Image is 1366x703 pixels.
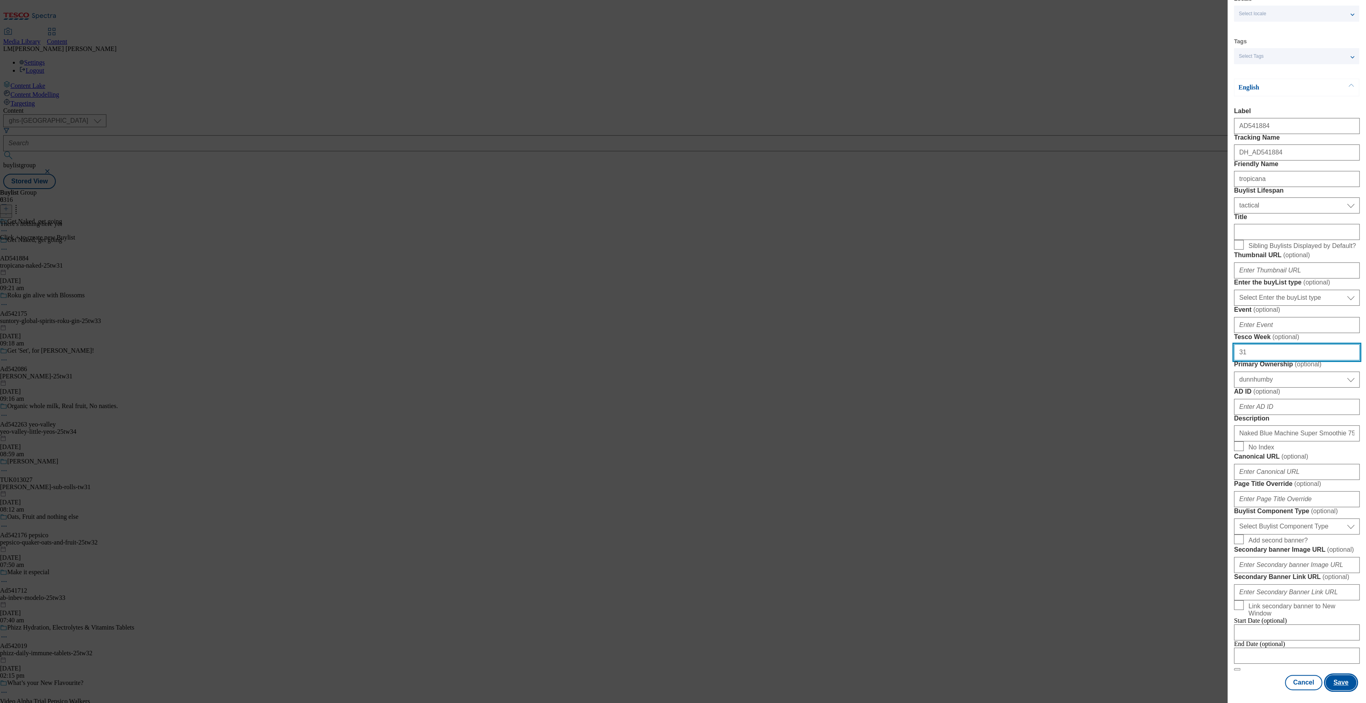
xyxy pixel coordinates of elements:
p: English [1238,83,1323,91]
input: Enter Friendly Name [1234,171,1360,187]
input: Enter Tesco Week [1234,344,1360,360]
input: Enter Tracking Name [1234,144,1360,161]
button: Save [1325,675,1356,690]
span: ( optional ) [1272,333,1299,340]
label: Event [1234,306,1360,314]
span: ( optional ) [1253,306,1280,313]
label: Canonical URL [1234,453,1360,461]
input: Enter Thumbnail URL [1234,262,1360,278]
span: ( optional ) [1281,453,1308,460]
span: ( optional ) [1253,388,1280,395]
button: Select Tags [1234,48,1359,64]
span: ( optional ) [1294,480,1321,487]
span: Add second banner? [1248,537,1308,544]
span: End Date (optional) [1234,640,1285,647]
span: ( optional ) [1295,361,1321,368]
button: Select locale [1234,6,1359,22]
label: Thumbnail URL [1234,251,1360,259]
span: ( optional ) [1327,546,1354,553]
label: AD ID [1234,388,1360,396]
span: Start Date (optional) [1234,617,1287,624]
label: Secondary banner Image URL [1234,546,1360,554]
input: Enter Event [1234,317,1360,333]
label: Tags [1234,39,1247,44]
label: Tesco Week [1234,333,1360,341]
input: Enter Title [1234,224,1360,240]
input: Enter Secondary banner Image URL [1234,557,1360,573]
input: Enter Secondary Banner Link URL [1234,584,1360,600]
span: ( optional ) [1311,508,1338,514]
input: Enter Page Title Override [1234,491,1360,507]
label: Buylist Lifespan [1234,187,1360,194]
label: Page Title Override [1234,480,1360,488]
label: Label [1234,108,1360,115]
button: Cancel [1285,675,1322,690]
span: Sibling Buylists Displayed by Default? [1248,242,1356,250]
label: Secondary Banner Link URL [1234,573,1360,581]
input: Enter Canonical URL [1234,464,1360,480]
label: Description [1234,415,1360,422]
input: Enter AD ID [1234,399,1360,415]
span: ( optional ) [1283,252,1310,258]
span: ( optional ) [1322,573,1349,580]
label: Title [1234,213,1360,221]
input: Enter Description [1234,425,1360,441]
label: Buylist Component Type [1234,507,1360,515]
input: Enter Date [1234,648,1360,664]
input: Enter Date [1234,624,1360,640]
span: Select locale [1239,11,1266,17]
span: No Index [1248,444,1274,451]
span: Select Tags [1239,53,1264,59]
label: Tracking Name [1234,134,1360,141]
span: Link secondary banner to New Window [1248,603,1356,617]
label: Enter the buyList type [1234,278,1360,286]
span: ( optional ) [1303,279,1330,286]
label: Friendly Name [1234,161,1360,168]
label: Primary Ownership [1234,360,1360,368]
input: Enter Label [1234,118,1360,134]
